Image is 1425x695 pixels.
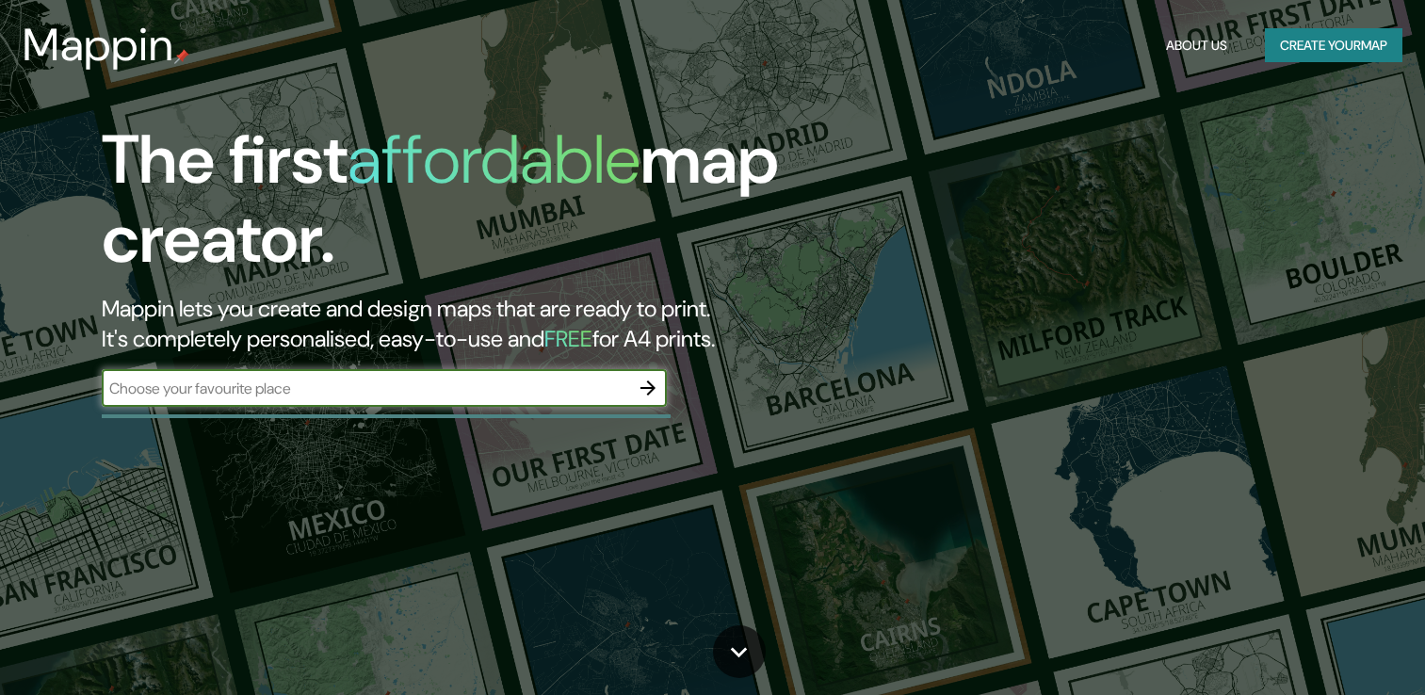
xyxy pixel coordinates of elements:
h1: The first map creator. [102,121,815,294]
h2: Mappin lets you create and design maps that are ready to print. It's completely personalised, eas... [102,294,815,354]
input: Choose your favourite place [102,378,629,399]
h5: FREE [544,324,592,353]
button: Create yourmap [1265,28,1402,63]
h3: Mappin [23,19,174,72]
h1: affordable [348,116,640,203]
button: About Us [1158,28,1235,63]
img: mappin-pin [174,49,189,64]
